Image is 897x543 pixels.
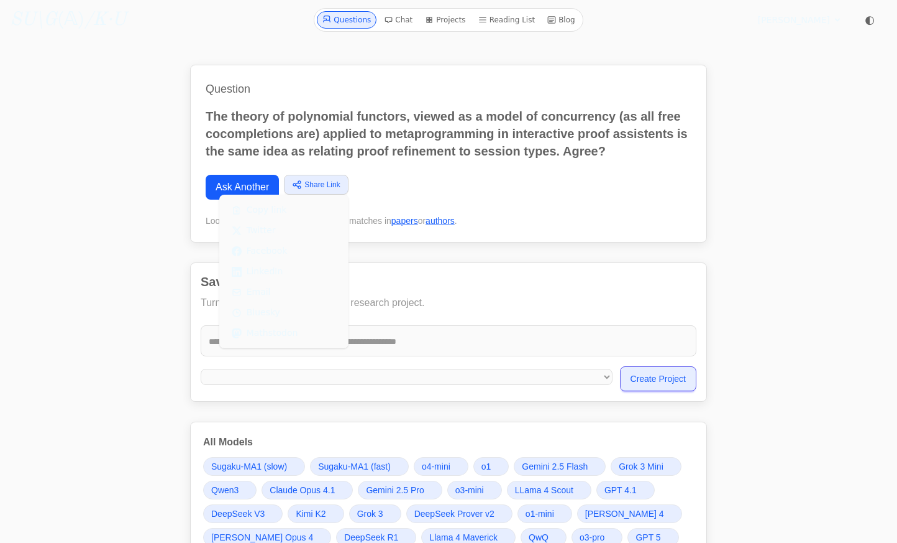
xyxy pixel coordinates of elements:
[473,457,509,476] a: o1
[10,11,57,29] i: SU\G
[310,457,409,476] a: Sugaku-MA1 (fast)
[515,484,573,496] span: LLama 4 Scout
[206,175,279,200] a: Ask Another
[391,216,418,226] a: papers
[481,460,491,473] span: o1
[611,457,681,476] a: Grok 3 Mini
[349,504,401,523] a: Grok 3
[304,179,340,190] span: Share Link
[366,484,424,496] span: Gemini 2.5 Pro
[203,435,694,450] h3: All Models
[270,484,335,496] span: Claude Opus 4.1
[211,484,239,496] span: Qwen3
[224,261,344,282] a: LinkedIn
[288,504,344,523] a: Kimi K2
[206,108,691,160] p: The theory of polynomial functors, viewed as a model of concurrency (as all free cocompletions ar...
[619,460,663,473] span: Grok 3 Mini
[224,302,344,323] a: Bluesky
[406,504,512,523] a: DeepSeek Prover v2
[414,457,468,476] a: o4-mini
[317,11,376,29] a: Questions
[542,11,580,29] a: Blog
[514,457,606,476] a: Gemini 2.5 Flash
[201,273,696,290] h2: Save as Project
[203,457,305,476] a: Sugaku-MA1 (slow)
[585,508,664,520] span: [PERSON_NAME] 4
[262,481,353,499] a: Claude Opus 4.1
[224,220,344,241] a: Twitter
[357,508,383,520] span: Grok 3
[526,508,554,520] span: o1-mini
[211,460,287,473] span: Sugaku-MA1 (slow)
[224,323,344,343] a: Mathstodon
[206,215,691,227] div: Looking for something specific? Find matches in or .
[84,11,126,29] i: /K·U
[203,481,257,499] a: Qwen3
[517,504,572,523] a: o1-mini
[596,481,655,499] a: GPT 4.1
[604,484,637,496] span: GPT 4.1
[358,481,442,499] a: Gemini 2.5 Pro
[10,9,126,31] a: SU\G(𝔸)/K·U
[318,460,391,473] span: Sugaku-MA1 (fast)
[206,80,691,98] h1: Question
[473,11,540,29] a: Reading List
[758,14,830,26] span: [PERSON_NAME]
[426,216,455,226] a: authors
[857,7,882,32] button: ◐
[507,481,591,499] a: LLama 4 Scout
[420,11,470,29] a: Projects
[224,282,344,302] a: Email
[865,14,875,26] span: ◐
[414,508,494,520] span: DeepSeek Prover v2
[758,14,842,26] summary: [PERSON_NAME]
[455,484,484,496] span: o3-mini
[224,200,344,220] button: Copy link
[201,295,696,310] p: Turn this Q&A into a collaborative research project.
[447,481,502,499] a: o3-mini
[379,11,417,29] a: Chat
[211,508,265,520] span: DeepSeek V3
[422,460,450,473] span: o4-mini
[620,366,696,391] button: Create Project
[577,504,682,523] a: [PERSON_NAME] 4
[522,460,588,473] span: Gemini 2.5 Flash
[247,203,336,216] span: Copy link
[224,241,344,261] a: Facebook
[203,504,283,523] a: DeepSeek V3
[296,508,326,520] span: Kimi K2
